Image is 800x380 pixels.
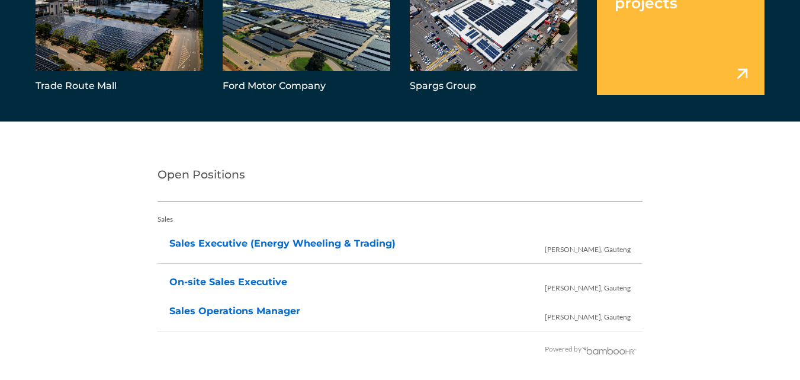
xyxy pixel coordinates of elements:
[581,345,637,355] img: BambooHR - HR software
[545,300,631,329] span: [PERSON_NAME], Gauteng
[158,207,643,231] div: Sales
[158,154,643,202] h2: Open Positions
[545,232,631,261] span: [PERSON_NAME], Gauteng
[158,337,638,361] div: Powered by
[545,271,631,300] span: [PERSON_NAME], Gauteng
[169,238,396,249] a: Sales Executive (Energy Wheeling & Trading)
[169,305,300,317] a: Sales Operations Manager
[169,276,287,288] a: On-site Sales Executive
